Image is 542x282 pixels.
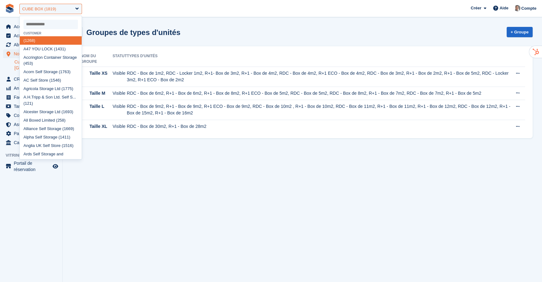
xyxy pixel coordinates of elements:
div: Anglia UK Self Store (1516) [20,141,82,150]
div: Ards Self Storage and Removals (1083) [20,150,82,164]
a: menu [3,111,59,120]
span: Capital [14,138,51,147]
div: Visible [111,70,127,77]
span: Factures [14,93,51,102]
div: Taille M [88,90,105,97]
div: A47 YOU LOCK (1431) [20,45,82,53]
div: All Boxed Limited (258) [20,116,82,124]
h2: Groupes de types d'unités [86,28,180,37]
span: Coupons [14,111,51,120]
div: Taille XS [88,70,107,77]
div: Taille L [88,103,104,110]
img: Sebastien Bonnier [514,5,520,11]
a: menu [3,129,59,138]
a: menu [3,84,59,93]
td: RDC - Box de 9m2, R+1 - Box de 9m2, R+1 ECO - Box de 9m2, RDC - Box de 10m2 , R+1 - Box de 10m2, ... [127,100,512,120]
a: menu [3,160,59,173]
span: Abonnements [14,40,51,49]
a: menu [3,102,59,111]
td: RDC - Box de 1m2, RDC - Locker 1m2, R+1- Box de 3m2, R+1 - Box de 4m2, RDC - Box de 4m2, R+1 ECO ... [127,67,512,87]
td: RDC - Box de 30m2, R+1 - Box de 28m2 [127,120,512,133]
div: AC Self Store (1546) [20,76,82,85]
div: Visible [111,103,127,110]
span: Portail de réservation [14,160,51,173]
span: CRM [14,75,51,83]
div: Alcester Storage Ltd (1693) [20,108,82,116]
div: Agricola Storage Ltd (1775) [20,85,82,93]
a: menu [3,31,59,40]
a: menu [3,40,59,49]
div: (1268) [20,36,82,45]
a: menu [3,49,59,58]
span: Nos centres [14,49,51,58]
img: stora-icon-8386f47178a22dfd0bd8f6a31ec36ba5ce8667c1dd55bd0f319d3a0aa187defe.svg [5,4,14,13]
th: Statut [111,51,127,67]
a: Cube Box - [GEOGRAPHIC_DATA] [14,59,59,71]
span: Compte [521,5,536,12]
span: Vitrine [6,152,62,159]
a: + Groupe [507,27,533,37]
span: Accueil [14,22,51,31]
div: Customer [20,32,82,35]
a: Boutique d'aperçu [52,163,59,170]
div: Accrington Container Storage (453) [20,53,82,68]
span: Tarifs [14,102,51,111]
div: CUBE BOX (1819) [22,6,56,12]
span: Activités [14,31,51,40]
a: menu [3,138,59,147]
td: RDC - Box de 6m2, R+1 - Box de 6m2, R+1 - Box de 8m2, R+1 ECO - Box de 5m2, RDC - Box de 5m2, RDC... [127,87,512,100]
span: Créer [471,5,481,11]
a: menu [3,75,59,83]
span: Assurance [14,120,51,129]
div: Visible [111,123,127,130]
a: menu [3,22,59,31]
div: Visible [111,90,127,97]
span: Aide [499,5,508,11]
span: Paramètres [14,129,51,138]
a: menu [3,120,59,129]
a: menu [3,93,59,102]
th: Types d'unités [127,51,512,67]
div: Alliance Self Storage (1669) [20,124,82,133]
th: Nom du groupe [79,51,111,67]
div: A.H.Tripp & Son Ltd. Self S... (121) [20,93,82,108]
span: Analytique [14,84,51,93]
div: Acorn Self Storage (1763) [20,68,82,76]
div: Taille XL [88,123,107,130]
div: Alpha Self Storage (1411) [20,133,82,141]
